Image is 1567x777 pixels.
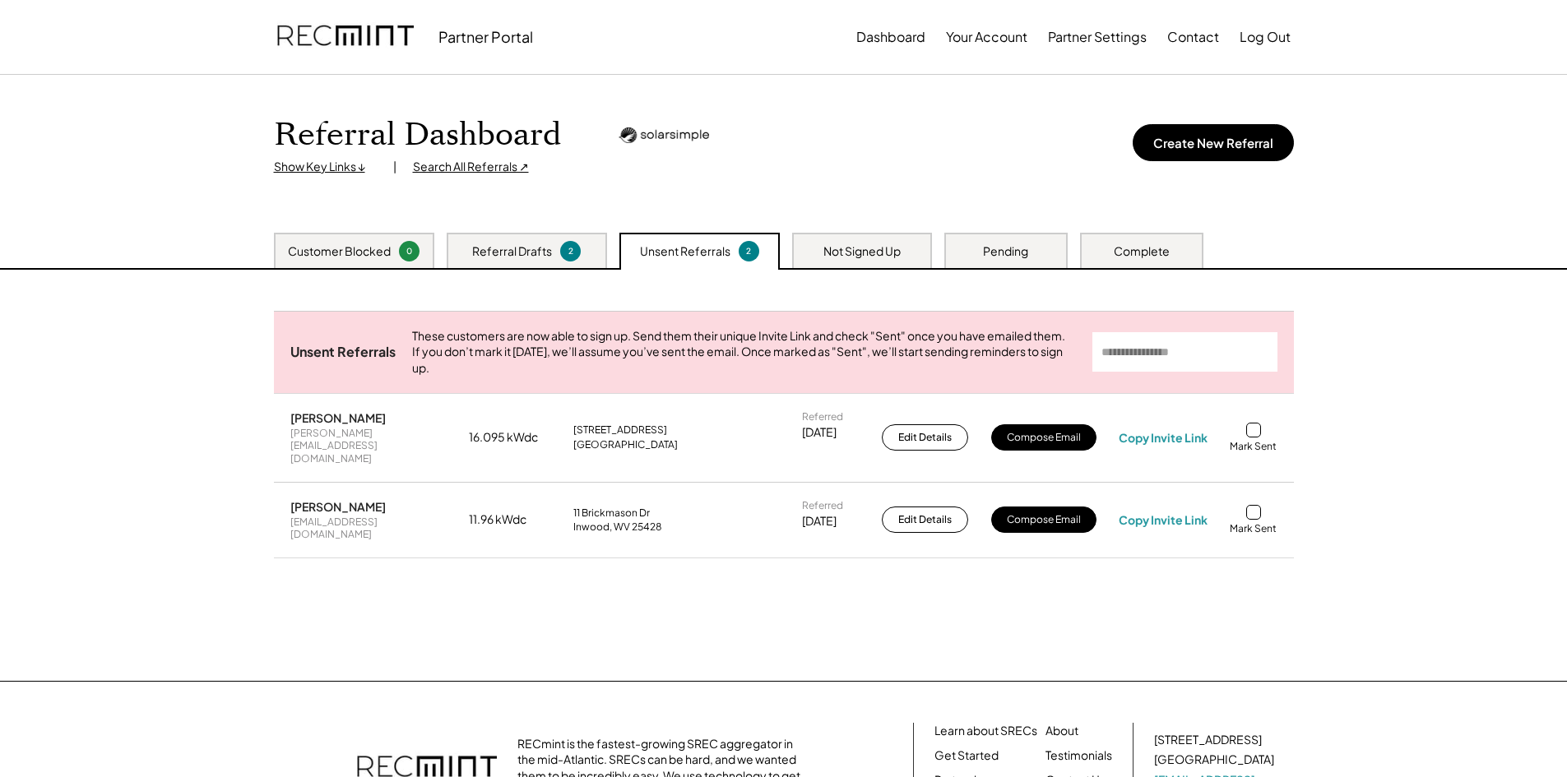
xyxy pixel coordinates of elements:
[438,27,533,46] div: Partner Portal
[991,424,1096,451] button: Compose Email
[274,159,377,175] div: Show Key Links ↓
[573,520,662,534] div: Inwood, WV 25428
[802,424,837,441] div: [DATE]
[882,506,968,533] button: Edit Details
[1154,752,1274,768] div: [GEOGRAPHIC_DATA]
[741,245,757,257] div: 2
[573,438,678,451] div: [GEOGRAPHIC_DATA]
[882,424,968,451] button: Edit Details
[1114,243,1170,260] div: Complete
[983,243,1028,260] div: Pending
[472,243,552,260] div: Referral Drafts
[413,159,529,175] div: Search All Referrals ↗
[640,243,730,260] div: Unsent Referrals
[290,410,386,425] div: [PERSON_NAME]
[1048,21,1147,53] button: Partner Settings
[290,427,447,465] div: [PERSON_NAME][EMAIL_ADDRESS][DOMAIN_NAME]
[946,21,1027,53] button: Your Account
[1240,21,1291,53] button: Log Out
[274,116,561,155] h1: Referral Dashboard
[1045,723,1078,739] a: About
[290,499,386,514] div: [PERSON_NAME]
[991,506,1096,533] button: Compose Email
[619,127,709,143] img: Logo_Horizontal-Black.png
[802,513,837,530] div: [DATE]
[277,9,414,65] img: recmint-logotype%403x.png
[563,245,578,257] div: 2
[393,159,396,175] div: |
[823,243,901,260] div: Not Signed Up
[1230,522,1277,535] div: Mark Sent
[1154,732,1262,748] div: [STREET_ADDRESS]
[934,723,1037,739] a: Learn about SRECs
[412,328,1076,377] div: These customers are now able to sign up. Send them their unique Invite Link and check "Sent" once...
[401,245,417,257] div: 0
[573,423,667,437] div: [STREET_ADDRESS]
[856,21,925,53] button: Dashboard
[934,747,999,764] a: Get Started
[1119,430,1208,445] div: Copy Invite Link
[469,429,551,446] div: 16.095 kWdc
[288,243,391,260] div: Customer Blocked
[1133,124,1294,161] button: Create New Referral
[469,511,551,528] div: 11.96 kWdc
[1119,512,1208,527] div: Copy Invite Link
[1045,747,1112,764] a: Testimonials
[290,344,396,361] div: Unsent Referrals
[802,410,843,423] div: Referred
[1167,21,1219,53] button: Contact
[290,516,447,541] div: [EMAIL_ADDRESS][DOMAIN_NAME]
[802,499,843,512] div: Referred
[1230,440,1277,453] div: Mark Sent
[573,506,650,520] div: 11 Brickmason Dr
